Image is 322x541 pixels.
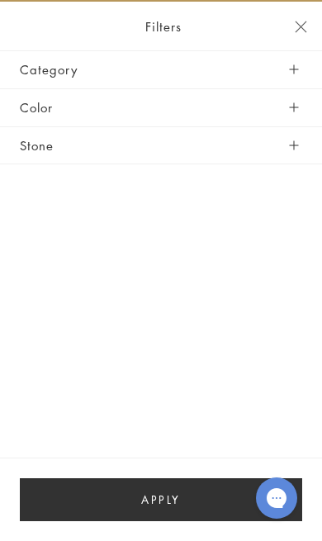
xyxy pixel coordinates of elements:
button: Category [20,51,302,88]
button: Close navigation [295,21,307,33]
button: Apply [20,478,302,521]
iframe: Gorgias live chat messenger [248,472,305,524]
button: Color [20,89,302,126]
button: Stone [20,127,302,164]
span: Filters [145,17,182,37]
